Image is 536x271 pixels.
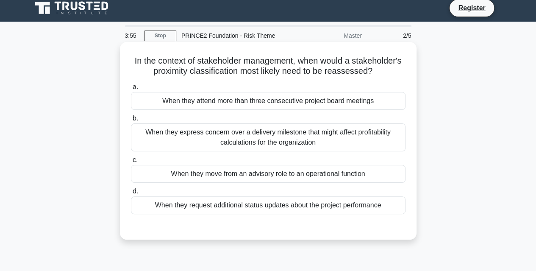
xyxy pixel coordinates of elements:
h5: In the context of stakeholder management, when would a stakeholder's proximity classification mos... [130,56,406,77]
div: When they attend more than three consecutive project board meetings [131,92,405,110]
div: Master [293,27,367,44]
div: 2/5 [367,27,417,44]
a: Stop [144,31,176,41]
div: When they move from an advisory role to an operational function [131,165,405,183]
div: PRINCE2 Foundation - Risk Theme [176,27,293,44]
div: 3:55 [120,27,144,44]
div: When they express concern over a delivery milestone that might affect profitability calculations ... [131,123,405,151]
span: c. [133,156,138,163]
span: a. [133,83,138,90]
a: Register [453,3,490,13]
span: d. [133,187,138,195]
span: b. [133,115,138,122]
div: When they request additional status updates about the project performance [131,196,405,214]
